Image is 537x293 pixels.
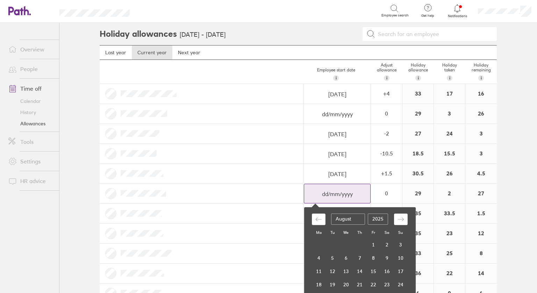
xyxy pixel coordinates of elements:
[339,278,353,291] td: Wednesday, August 20, 2025
[304,164,370,184] input: dd/mm/yyyy
[465,144,497,163] div: 3
[100,23,177,45] h2: Holiday allowances
[3,42,59,56] a: Overview
[339,251,353,265] td: Wednesday, August 6, 2025
[304,204,370,224] input: dd/mm/yyyy
[3,118,59,129] a: Allowances
[325,278,339,291] td: Tuesday, August 19, 2025
[380,251,394,265] td: Saturday, August 9, 2025
[149,7,166,14] div: Search
[3,96,59,107] a: Calendar
[434,204,465,223] div: 33.5
[402,244,434,263] div: 33
[402,84,434,104] div: 33
[434,124,465,144] div: 24
[434,264,465,283] div: 22
[402,124,434,144] div: 27
[325,251,339,265] td: Tuesday, August 5, 2025
[394,238,407,251] td: Sunday, August 3, 2025
[353,251,366,265] td: Thursday, August 7, 2025
[434,60,465,84] div: Holiday taken
[371,130,402,137] div: -2
[371,110,402,117] div: 0
[3,107,59,118] a: History
[394,265,407,278] td: Sunday, August 17, 2025
[402,60,434,84] div: Holiday allowance
[366,251,380,265] td: Friday, August 8, 2025
[394,251,407,265] td: Sunday, August 10, 2025
[416,14,439,18] span: Get help
[446,4,469,18] a: Notifications
[446,14,469,18] span: Notifications
[380,265,394,278] td: Saturday, August 16, 2025
[312,265,325,278] td: Monday, August 11, 2025
[465,164,497,183] div: 4.5
[357,230,362,235] small: Th
[304,84,370,104] input: dd/mm/yyyy
[465,84,497,104] div: 16
[465,184,497,203] div: 27
[353,265,366,278] td: Thursday, August 14, 2025
[371,190,402,196] div: 0
[371,170,402,176] div: + 1.5
[375,27,493,41] input: Search for an employee
[465,264,497,283] div: 14
[434,244,465,263] div: 25
[312,251,325,265] td: Monday, August 4, 2025
[434,144,465,163] div: 15.5
[304,124,370,144] input: dd/mm/yyyy
[304,104,370,124] input: dd/mm/yyyy
[339,265,353,278] td: Wednesday, August 13, 2025
[385,230,389,235] small: Sa
[402,224,434,243] div: 35
[465,124,497,144] div: 3
[312,278,325,291] td: Monday, August 18, 2025
[465,60,497,84] div: Holiday remaining
[3,135,59,149] a: Tools
[402,144,434,163] div: 18.5
[304,184,370,204] input: dd/mm/yyyy
[366,238,380,251] td: Friday, August 1, 2025
[372,230,375,235] small: Fr
[434,104,465,124] div: 3
[394,278,407,291] td: Sunday, August 24, 2025
[402,104,434,124] div: 29
[353,278,366,291] td: Thursday, August 21, 2025
[481,75,482,81] span: i
[343,230,349,235] small: We
[434,224,465,243] div: 23
[371,90,402,97] div: + 4
[371,150,402,156] div: -10.5
[304,144,370,164] input: dd/mm/yyyy
[366,278,380,291] td: Friday, August 22, 2025
[3,174,59,188] a: HR advice
[402,264,434,283] div: 36
[380,238,394,251] td: Saturday, August 2, 2025
[180,31,225,39] h3: [DATE] - [DATE]
[418,75,419,81] span: i
[132,46,172,60] a: Current year
[3,82,59,96] a: Time off
[381,13,409,18] span: Employee search
[402,204,434,223] div: 35
[172,46,206,60] a: Next year
[394,214,408,225] div: Move forward to switch to the next month.
[402,184,434,203] div: 29
[398,230,403,235] small: Su
[100,46,132,60] a: Last year
[316,230,322,235] small: Mo
[402,164,434,183] div: 30.5
[465,204,497,223] div: 1.5
[465,224,497,243] div: 12
[465,244,497,263] div: 8
[301,65,371,84] div: Employee start date
[330,230,335,235] small: Tu
[434,184,465,203] div: 2
[366,265,380,278] td: Friday, August 15, 2025
[380,278,394,291] td: Saturday, August 23, 2025
[434,164,465,183] div: 26
[3,154,59,168] a: Settings
[449,75,450,81] span: i
[312,214,325,225] div: Move backward to switch to the previous month.
[465,104,497,124] div: 26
